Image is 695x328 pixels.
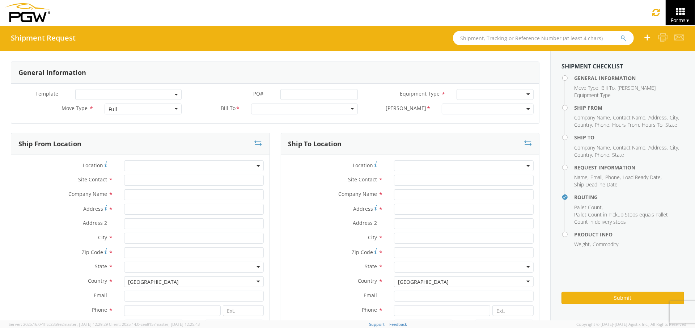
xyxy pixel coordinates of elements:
span: Template [35,90,58,97]
span: Company Name [338,190,377,197]
span: Address 2 [353,219,377,226]
span: Country [574,151,592,158]
li: , [574,241,591,248]
span: Move Type [574,84,598,91]
span: Ship Deadline Date [574,181,618,188]
span: Phone [595,121,609,128]
div: Full [109,106,117,113]
h3: Ship From Location [18,140,81,148]
div: [GEOGRAPHIC_DATA] [398,278,449,286]
span: Country [358,277,377,284]
span: City [670,114,678,121]
span: Weight [574,241,590,248]
span: State [95,263,107,270]
span: Load Ready Date [623,174,661,181]
span: Name [574,174,588,181]
span: Country [88,277,107,284]
span: ▼ [686,17,690,24]
h3: General Information [18,69,86,76]
span: Phone [362,306,377,313]
input: Ext. [492,305,534,316]
span: Client: 2025.14.0-cea8157 [109,321,200,327]
span: Server: 2025.16.0-1ffcc23b9e2 [9,321,108,327]
li: , [595,151,610,159]
span: Email [94,292,107,299]
span: Commodity [593,241,618,248]
span: Address [83,205,103,212]
li: , [590,174,603,181]
span: PO# [253,90,263,97]
h4: Request Information [574,165,684,170]
span: Pallet Count [574,204,602,211]
h3: Ship To Location [288,140,342,148]
span: master, [DATE] 12:25:43 [156,321,200,327]
li: , [574,144,611,151]
span: Phone [92,306,107,313]
h4: General Information [574,75,684,81]
h4: Ship To [574,135,684,140]
h4: Shipment Request [11,34,76,42]
strong: Shipment Checklist [561,62,623,70]
span: Phone [605,174,620,181]
li: , [574,84,599,92]
span: Zip Code [82,249,103,256]
a: Feedback [389,321,407,327]
li: , [595,121,610,129]
span: State [365,263,377,270]
span: Equipment Type [400,90,440,97]
a: Support [369,321,385,327]
span: Move Type [62,105,88,112]
li: , [623,174,662,181]
li: , [613,144,647,151]
h4: Routing [574,194,684,200]
span: Address 2 [83,219,107,226]
li: , [648,144,668,151]
span: Bill Code [386,105,426,113]
span: Equipment Type [574,92,611,98]
span: Location [83,162,103,169]
img: pgw-form-logo-1aaa8060b1cc70fad034.png [5,3,50,22]
span: Address [648,114,667,121]
span: City [670,144,678,151]
span: Contact Name [613,114,645,121]
button: Submit [561,292,684,304]
li: , [670,114,679,121]
li: , [574,174,589,181]
li: , [642,121,664,129]
input: Shipment, Tracking or Reference Number (at least 4 chars) [453,31,634,45]
span: City [98,234,107,241]
li: , [648,114,668,121]
span: Hours From [612,121,639,128]
li: , [605,174,621,181]
span: Email [590,174,602,181]
span: Bill To [221,105,236,113]
span: Company Name [574,144,610,151]
span: Address [353,205,373,212]
li: , [574,204,603,211]
li: , [574,121,593,129]
li: , [574,114,611,121]
span: Company Name [68,190,107,197]
span: City [368,234,377,241]
span: Forms [671,17,690,24]
span: Hours To [642,121,662,128]
span: [PERSON_NAME] [618,84,656,91]
span: State [612,151,624,158]
input: Ext. [223,305,264,316]
span: Zip Code [352,249,373,256]
span: State [665,121,677,128]
span: Company Name [574,114,610,121]
li: , [612,121,640,129]
h4: Ship From [574,105,684,110]
span: Phone [595,151,609,158]
span: Email [364,292,377,299]
span: Contact Name [613,144,645,151]
div: [GEOGRAPHIC_DATA] [128,278,179,286]
li: , [670,144,679,151]
span: Location [353,162,373,169]
span: Site Contact [348,176,377,183]
span: Address [648,144,667,151]
li: , [601,84,616,92]
li: , [618,84,657,92]
span: Bill To [601,84,615,91]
